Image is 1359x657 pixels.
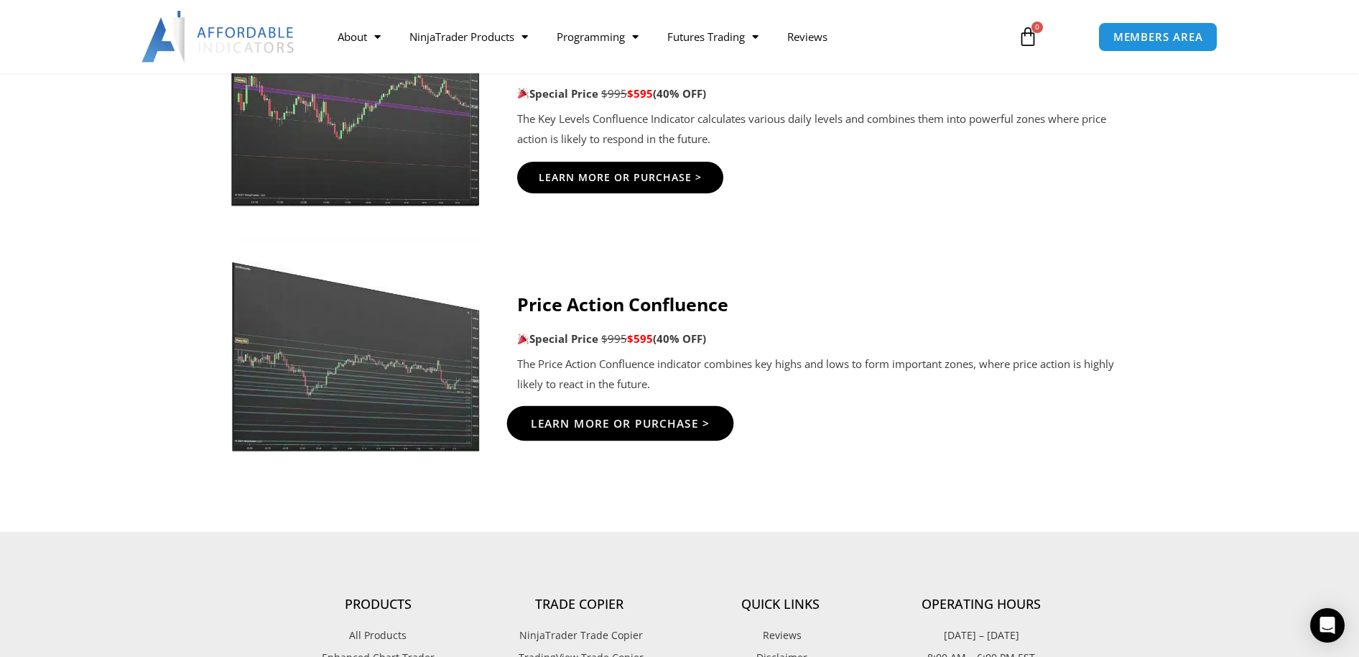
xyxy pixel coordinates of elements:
[679,626,881,645] a: Reviews
[277,597,478,612] h4: Products
[539,173,702,183] span: Learn More Or Purchase >
[1113,32,1203,42] span: MEMBERS AREA
[517,86,598,101] strong: Special Price
[517,354,1128,395] p: The Price Action Confluence indicator combines key highs and lows to form important zones, where ...
[517,292,728,316] strong: Price Action Confluence
[517,162,723,193] a: Learn More Or Purchase >
[349,626,407,645] span: All Products
[517,109,1128,150] p: The Key Levels Confluence Indicator calculates various daily levels and combines them into powerf...
[759,626,802,645] span: Reviews
[679,597,881,612] h4: Quick Links
[542,20,653,53] a: Programming
[531,418,710,428] span: Learn More Or Purchase >
[277,626,478,645] a: All Products
[601,331,627,346] span: $995
[507,405,734,440] a: Learn More Or Purchase >
[478,597,679,612] h4: Trade Copier
[323,20,395,53] a: About
[653,86,706,101] b: (40% OFF)
[1098,22,1218,52] a: MEMBERS AREA
[773,20,842,53] a: Reviews
[881,626,1082,645] p: [DATE] – [DATE]
[996,16,1059,58] a: 0
[516,626,643,645] span: NinjaTrader Trade Copier
[323,20,1001,53] nav: Menu
[395,20,542,53] a: NinjaTrader Products
[881,597,1082,612] h4: Operating Hours
[1031,22,1043,33] span: 0
[627,331,653,346] span: $595
[231,236,481,452] img: Price-Action-Confluence-2jpg | Affordable Indicators – NinjaTrader
[518,88,529,98] img: 🎉
[653,20,773,53] a: Futures Trading
[478,626,679,645] a: NinjaTrader Trade Copier
[142,11,296,63] img: LogoAI | Affordable Indicators – NinjaTrader
[518,334,529,344] img: 🎉
[627,86,653,101] span: $595
[517,331,598,346] strong: Special Price
[653,331,706,346] b: (40% OFF)
[601,86,627,101] span: $995
[1310,608,1345,643] div: Open Intercom Messenger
